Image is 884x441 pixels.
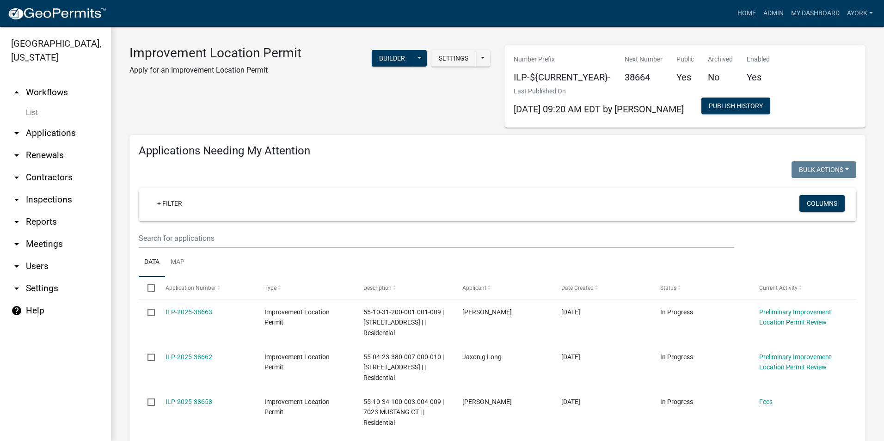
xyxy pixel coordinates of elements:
h4: Applications Needing My Attention [139,144,856,158]
span: In Progress [660,308,693,316]
span: 55-10-34-100-003.004-009 | 7023 MUSTANG CT | | Residential [363,398,444,427]
span: Brandon McGuire [462,398,512,405]
span: Description [363,285,392,291]
datatable-header-cell: Applicant [454,277,552,299]
i: arrow_drop_up [11,87,22,98]
a: Preliminary Improvement Location Permit Review [759,308,831,326]
span: [DATE] 09:20 AM EDT by [PERSON_NAME] [514,104,684,115]
datatable-header-cell: Select [139,277,156,299]
wm-modal-confirm: Workflow Publish History [701,103,770,110]
span: 10/07/2025 [561,398,580,405]
span: Application Number [166,285,216,291]
span: Current Activity [759,285,798,291]
p: Number Prefix [514,55,611,64]
span: In Progress [660,398,693,405]
button: Publish History [701,98,770,114]
a: Home [734,5,760,22]
button: Columns [799,195,845,212]
span: Improvement Location Permit [264,398,330,416]
a: ayork [843,5,877,22]
i: help [11,305,22,316]
i: arrow_drop_down [11,216,22,227]
a: ILP-2025-38663 [166,308,212,316]
input: Search for applications [139,229,734,248]
a: + Filter [150,195,190,212]
span: 10/09/2025 [561,353,580,361]
p: Archived [708,55,733,64]
span: Improvement Location Permit [264,353,330,371]
span: Status [660,285,676,291]
h3: Improvement Location Permit [129,45,301,61]
span: In Progress [660,353,693,361]
datatable-header-cell: Current Activity [750,277,849,299]
h5: ILP-${CURRENT_YEAR}- [514,72,611,83]
i: arrow_drop_down [11,261,22,272]
datatable-header-cell: Status [651,277,750,299]
a: Fees [759,398,773,405]
a: Preliminary Improvement Location Permit Review [759,353,831,371]
i: arrow_drop_down [11,239,22,250]
span: 10/09/2025 [561,308,580,316]
datatable-header-cell: Date Created [552,277,651,299]
span: 55-04-23-380-007.000-010 | 3642 WHIPPOORWILL LAKE N DR | | Residential [363,353,444,382]
a: ILP-2025-38658 [166,398,212,405]
h5: Yes [747,72,770,83]
button: Builder [372,50,412,67]
span: Martha malm [462,308,512,316]
i: arrow_drop_down [11,150,22,161]
a: Map [165,248,190,277]
span: 55-10-31-200-001.001-009 | 858 CENTENNIAL RD | | Residential [363,308,444,337]
h5: Yes [676,72,694,83]
p: Next Number [625,55,663,64]
a: Data [139,248,165,277]
datatable-header-cell: Description [355,277,454,299]
p: Public [676,55,694,64]
i: arrow_drop_down [11,172,22,183]
i: arrow_drop_down [11,194,22,205]
p: Enabled [747,55,770,64]
span: Applicant [462,285,486,291]
datatable-header-cell: Type [255,277,354,299]
button: Bulk Actions [792,161,856,178]
h5: 38664 [625,72,663,83]
a: ILP-2025-38662 [166,353,212,361]
p: Apply for an Improvement Location Permit [129,65,301,76]
span: Jaxon g Long [462,353,502,361]
datatable-header-cell: Application Number [156,277,255,299]
span: Date Created [561,285,594,291]
span: Improvement Location Permit [264,308,330,326]
span: Type [264,285,276,291]
h5: No [708,72,733,83]
button: Settings [431,50,476,67]
a: My Dashboard [787,5,843,22]
a: Admin [760,5,787,22]
p: Last Published On [514,86,684,96]
i: arrow_drop_down [11,283,22,294]
i: arrow_drop_down [11,128,22,139]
